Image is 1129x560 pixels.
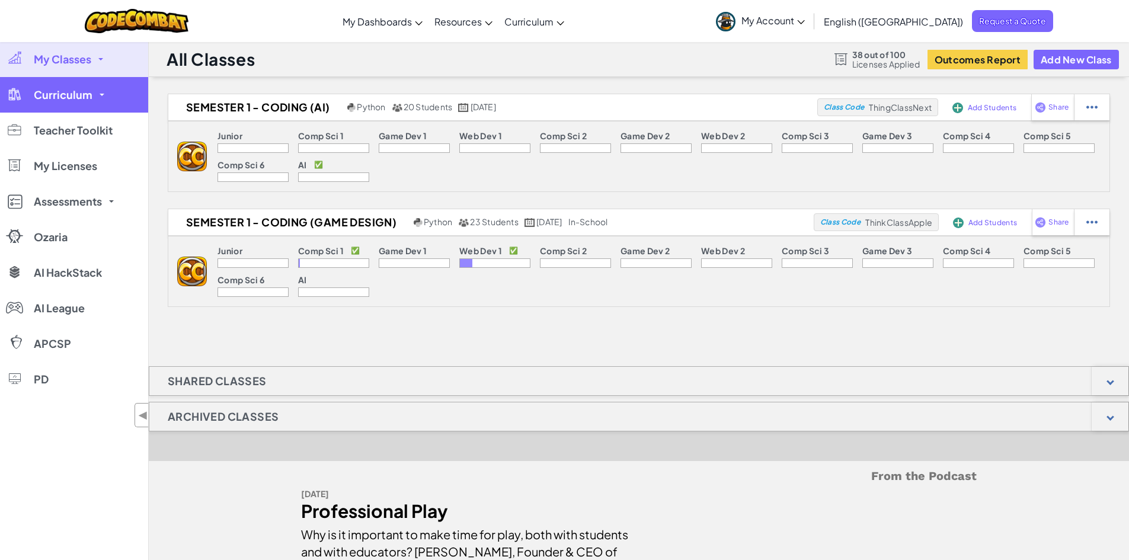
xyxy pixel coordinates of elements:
span: AI League [34,303,85,313]
img: IconAddStudents.svg [952,103,963,113]
p: Game Dev 3 [862,246,912,255]
h5: From the Podcast [301,467,977,485]
a: My Account [710,2,811,40]
p: ✅ [314,160,323,169]
img: IconAddStudents.svg [953,217,964,228]
h1: All Classes [167,48,255,71]
img: python.png [414,218,423,227]
span: Resources [434,15,482,28]
span: Share [1048,219,1069,226]
p: Comp Sci 2 [540,246,587,255]
h1: Shared Classes [149,366,285,396]
span: 20 Students [404,101,453,112]
p: Comp Sci 6 [218,160,264,169]
p: Comp Sci 1 [298,131,344,140]
p: Junior [218,131,242,140]
span: Add Students [968,104,1016,111]
p: Game Dev 2 [621,131,670,140]
p: Game Dev 3 [862,131,912,140]
span: Share [1048,104,1069,111]
span: [DATE] [536,216,562,227]
a: Curriculum [498,5,570,37]
a: Resources [428,5,498,37]
p: Game Dev 2 [621,246,670,255]
span: English ([GEOGRAPHIC_DATA]) [824,15,963,28]
p: Comp Sci 1 [298,246,344,255]
p: Comp Sci 3 [782,131,829,140]
img: logo [177,257,207,286]
img: python.png [347,103,356,112]
p: Comp Sci 2 [540,131,587,140]
p: Comp Sci 6 [218,275,264,284]
span: [DATE] [471,101,496,112]
p: ✅ [351,246,360,255]
img: IconShare_Purple.svg [1035,217,1046,228]
img: IconStudentEllipsis.svg [1086,102,1098,113]
span: 38 out of 100 [852,50,920,59]
p: Web Dev 2 [701,246,745,255]
span: ◀ [138,407,148,424]
h1: Archived Classes [149,402,297,431]
span: My Licenses [34,161,97,171]
span: Teacher Toolkit [34,125,113,136]
span: Class Code [820,219,861,226]
span: Assessments [34,196,102,207]
p: AI [298,160,307,169]
img: avatar [716,12,735,31]
p: Comp Sci 4 [943,131,990,140]
button: Outcomes Report [927,50,1028,69]
p: Game Dev 1 [379,246,427,255]
span: My Dashboards [343,15,412,28]
span: Curriculum [34,89,92,100]
p: Web Dev 1 [459,246,502,255]
img: MultipleUsers.png [392,103,402,112]
span: Python [357,101,385,112]
img: CodeCombat logo [85,9,188,33]
span: Class Code [824,104,864,111]
a: English ([GEOGRAPHIC_DATA]) [818,5,969,37]
a: Semester 1 - Coding (Game Design) Python 23 Students [DATE] in-school [168,213,814,231]
img: calendar.svg [458,103,469,112]
span: ThinkClassApple [865,217,932,228]
p: Game Dev 1 [379,131,427,140]
img: IconShare_Purple.svg [1035,102,1046,113]
p: Junior [218,246,242,255]
a: Request a Quote [972,10,1053,32]
span: Licenses Applied [852,59,920,69]
a: My Dashboards [337,5,428,37]
span: My Account [741,14,805,27]
p: ✅ [509,246,518,255]
p: Comp Sci 5 [1024,131,1071,140]
h2: Semester 1 - Coding (AI) [168,98,344,116]
span: Curriculum [504,15,554,28]
p: AI [298,275,307,284]
span: My Classes [34,54,91,65]
span: Add Students [968,219,1017,226]
span: 23 Students [470,216,519,227]
p: Comp Sci 3 [782,246,829,255]
div: Professional Play [301,503,630,520]
img: calendar.svg [524,218,535,227]
h2: Semester 1 - Coding (Game Design) [168,213,411,231]
p: Comp Sci 4 [943,246,990,255]
div: [DATE] [301,485,630,503]
a: Semester 1 - Coding (AI) Python 20 Students [DATE] [168,98,817,116]
p: Web Dev 2 [701,131,745,140]
span: Ozaria [34,232,68,242]
button: Add New Class [1034,50,1119,69]
img: MultipleUsers.png [458,218,469,227]
span: AI HackStack [34,267,102,278]
span: ThingClassNext [869,102,932,113]
img: IconStudentEllipsis.svg [1086,217,1098,228]
p: Comp Sci 5 [1024,246,1071,255]
img: logo [177,142,207,171]
div: in-school [568,217,608,228]
span: Python [424,216,452,227]
p: Web Dev 1 [459,131,502,140]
